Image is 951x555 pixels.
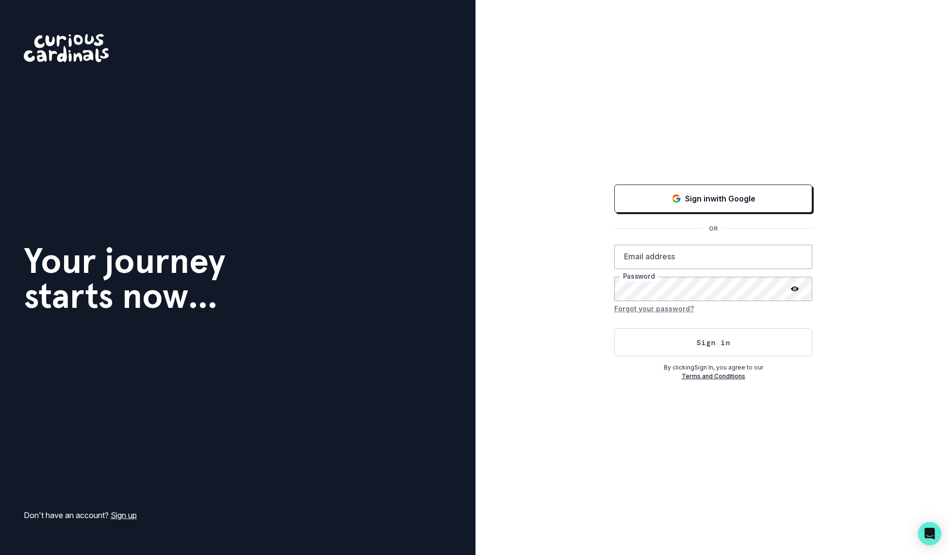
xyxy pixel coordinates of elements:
[111,510,137,520] a: Sign up
[614,301,694,317] button: Forgot your password?
[918,522,941,545] div: Open Intercom Messenger
[24,509,137,521] p: Don't have an account?
[682,372,745,380] a: Terms and Conditions
[703,224,723,233] p: OR
[24,243,226,313] h1: Your journey starts now...
[614,185,812,213] button: Sign in with Google (GSuite)
[685,193,755,204] p: Sign in with Google
[614,363,812,372] p: By clicking Sign In , you agree to our
[24,34,109,62] img: Curious Cardinals Logo
[614,328,812,356] button: Sign in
